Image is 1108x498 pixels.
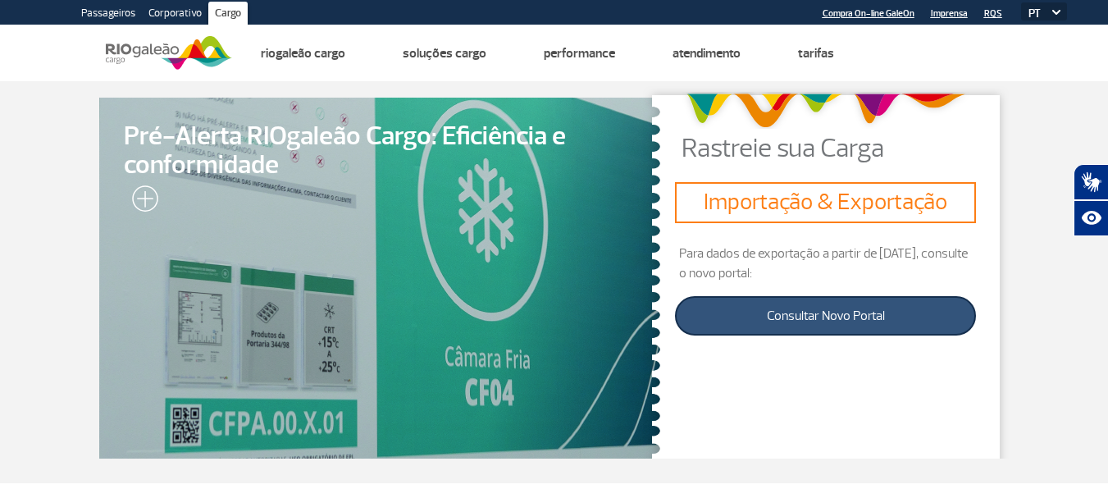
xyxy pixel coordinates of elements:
a: Passageiros [75,2,142,28]
p: Rastreie sua Carga [682,135,1010,162]
a: Tarifas [798,45,834,62]
a: Performance [544,45,615,62]
img: grafismo [680,85,971,135]
a: Imprensa [931,8,968,19]
a: Riogaleão Cargo [261,45,345,62]
span: Pré-Alerta RIOgaleão Cargo: Eficiência e conformidade [124,122,636,180]
h3: Importação & Exportação [682,189,969,217]
button: Abrir recursos assistivos. [1074,200,1108,236]
a: RQS [984,8,1002,19]
img: leia-mais [124,185,158,218]
a: Pré-Alerta RIOgaleão Cargo: Eficiência e conformidade [99,98,660,459]
a: Consultar Novo Portal [675,296,976,336]
button: Abrir tradutor de língua de sinais. [1074,164,1108,200]
p: Para dados de exportação a partir de [DATE], consulte o novo portal: [675,244,976,283]
a: Soluções Cargo [403,45,486,62]
a: Atendimento [673,45,741,62]
a: Corporativo [142,2,208,28]
a: Compra On-line GaleOn [823,8,914,19]
a: Cargo [208,2,248,28]
div: Plugin de acessibilidade da Hand Talk. [1074,164,1108,236]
